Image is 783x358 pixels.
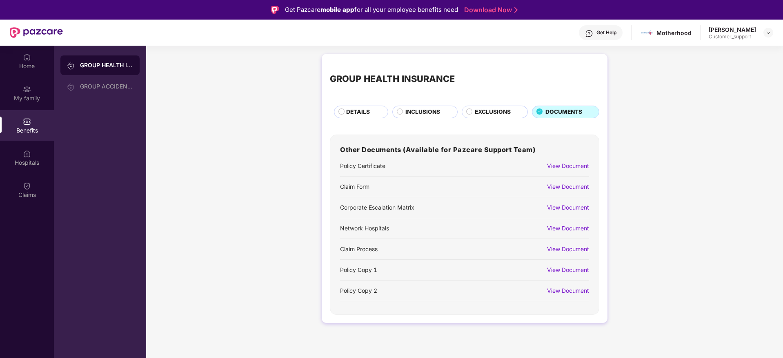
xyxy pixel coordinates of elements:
[547,161,589,170] div: View Document
[656,29,692,37] div: Motherhood
[10,27,63,38] img: New Pazcare Logo
[514,6,518,14] img: Stroke
[340,145,589,155] h3: Other Documents (Available for Pazcare Support Team)
[547,265,589,274] div: View Document
[547,245,589,254] div: View Document
[340,182,369,191] div: Claim Form
[340,224,389,233] div: Network Hospitals
[545,108,582,117] span: DOCUMENTS
[23,53,31,61] img: svg+xml;base64,PHN2ZyBpZD0iSG9tZSIgeG1sbnM9Imh0dHA6Ly93d3cudzMub3JnLzIwMDAvc3ZnIiB3aWR0aD0iMjAiIG...
[80,61,133,69] div: GROUP HEALTH INSURANCE
[23,182,31,190] img: svg+xml;base64,PHN2ZyBpZD0iQ2xhaW0iIHhtbG5zPSJodHRwOi8vd3d3LnczLm9yZy8yMDAwL3N2ZyIgd2lkdGg9IjIwIi...
[475,108,511,117] span: EXCLUSIONS
[405,108,440,117] span: INCLUSIONS
[765,29,772,36] img: svg+xml;base64,PHN2ZyBpZD0iRHJvcGRvd24tMzJ4MzIiIHhtbG5zPSJodHRwOi8vd3d3LnczLm9yZy8yMDAwL3N2ZyIgd2...
[67,62,75,70] img: svg+xml;base64,PHN2ZyB3aWR0aD0iMjAiIGhlaWdodD0iMjAiIHZpZXdCb3g9IjAgMCAyMCAyMCIgZmlsbD0ibm9uZSIgeG...
[340,265,377,274] div: Policy Copy 1
[271,6,279,14] img: Logo
[464,6,515,14] a: Download Now
[23,150,31,158] img: svg+xml;base64,PHN2ZyBpZD0iSG9zcGl0YWxzIiB4bWxucz0iaHR0cDovL3d3dy53My5vcmcvMjAwMC9zdmciIHdpZHRoPS...
[23,117,31,126] img: svg+xml;base64,PHN2ZyBpZD0iQmVuZWZpdHMiIHhtbG5zPSJodHRwOi8vd3d3LnczLm9yZy8yMDAwL3N2ZyIgd2lkdGg9Ij...
[340,203,414,212] div: Corporate Escalation Matrix
[340,245,378,254] div: Claim Process
[330,72,455,86] div: GROUP HEALTH INSURANCE
[641,27,653,39] img: motherhood%20_%20logo.png
[346,108,370,117] span: DETAILS
[67,83,75,91] img: svg+xml;base64,PHN2ZyB3aWR0aD0iMjAiIGhlaWdodD0iMjAiIHZpZXdCb3g9IjAgMCAyMCAyMCIgZmlsbD0ibm9uZSIgeG...
[709,26,756,33] div: [PERSON_NAME]
[709,33,756,40] div: Customer_support
[340,161,385,170] div: Policy Certificate
[547,203,589,212] div: View Document
[340,286,377,295] div: Policy Copy 2
[285,5,458,15] div: Get Pazcare for all your employee benefits need
[23,85,31,93] img: svg+xml;base64,PHN2ZyB3aWR0aD0iMjAiIGhlaWdodD0iMjAiIHZpZXdCb3g9IjAgMCAyMCAyMCIgZmlsbD0ibm9uZSIgeG...
[320,6,354,13] strong: mobile app
[547,286,589,295] div: View Document
[547,182,589,191] div: View Document
[547,224,589,233] div: View Document
[585,29,593,38] img: svg+xml;base64,PHN2ZyBpZD0iSGVscC0zMngzMiIgeG1sbnM9Imh0dHA6Ly93d3cudzMub3JnLzIwMDAvc3ZnIiB3aWR0aD...
[596,29,616,36] div: Get Help
[80,83,133,90] div: GROUP ACCIDENTAL INSURANCE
